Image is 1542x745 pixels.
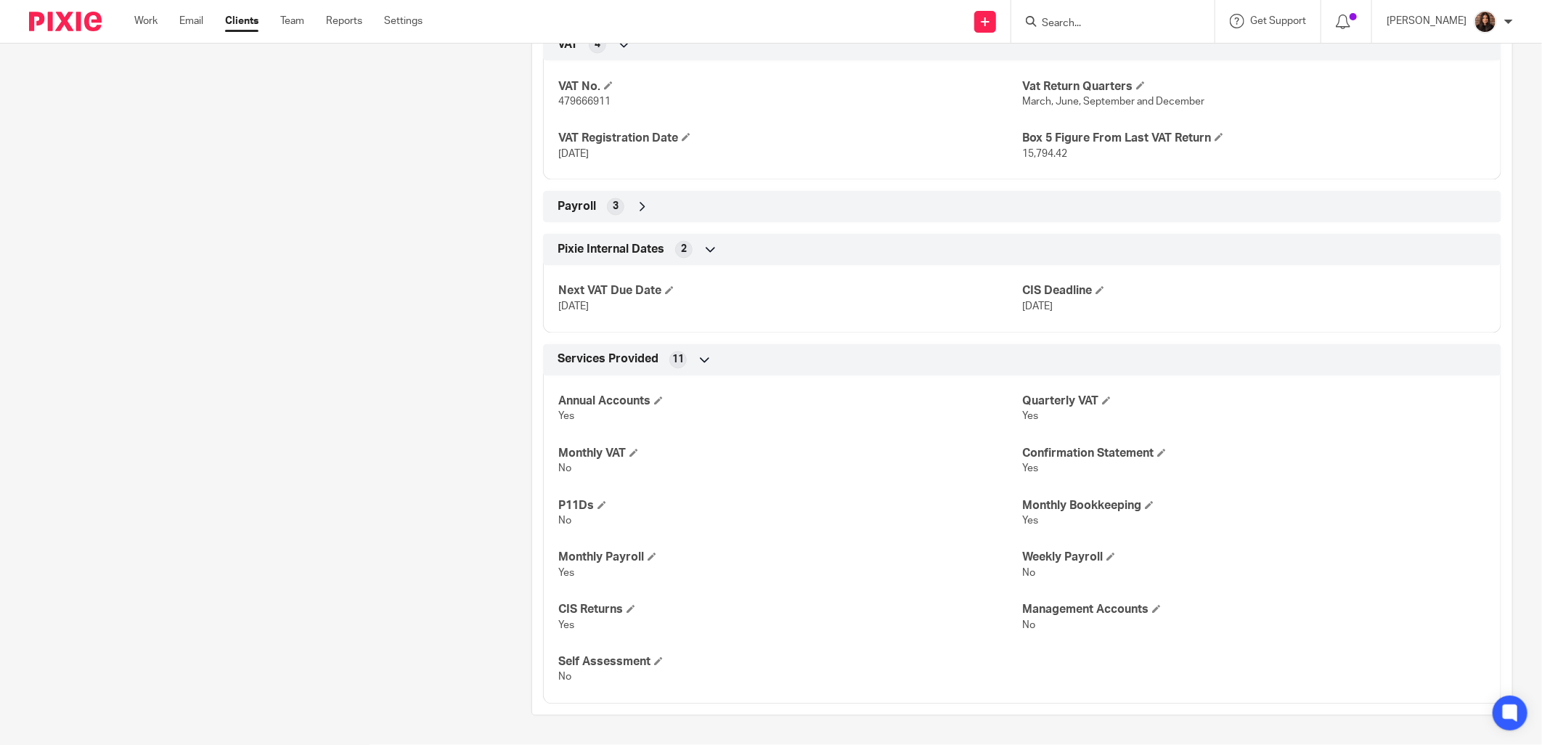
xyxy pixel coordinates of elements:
[326,14,362,28] a: Reports
[558,672,571,683] span: No
[225,14,258,28] a: Clients
[1022,550,1486,566] h4: Weekly Payroll
[1022,569,1035,579] span: No
[558,412,574,422] span: Yes
[558,394,1022,410] h4: Annual Accounts
[595,37,600,52] span: 4
[1474,10,1497,33] img: Headshot.jpg
[558,79,1022,94] h4: VAT No.
[1250,16,1306,26] span: Get Support
[1022,516,1038,526] span: Yes
[558,284,1022,299] h4: Next VAT Due Date
[558,447,1022,462] h4: Monthly VAT
[558,516,571,526] span: No
[681,243,687,257] span: 2
[1022,621,1035,631] span: No
[1022,149,1067,159] span: 15,794.42
[1022,97,1204,107] span: March, June, September and December
[1022,464,1038,474] span: Yes
[558,621,574,631] span: Yes
[1387,14,1466,28] p: [PERSON_NAME]
[1022,447,1486,462] h4: Confirmation Statement
[558,302,589,312] span: [DATE]
[384,14,423,28] a: Settings
[1022,394,1486,410] h4: Quarterly VAT
[1022,499,1486,514] h4: Monthly Bookkeeping
[1022,412,1038,422] span: Yes
[558,352,658,367] span: Services Provided
[558,569,574,579] span: Yes
[558,655,1022,670] h4: Self Assessment
[134,14,158,28] a: Work
[1022,603,1486,618] h4: Management Accounts
[29,12,102,31] img: Pixie
[558,131,1022,146] h4: VAT Registration Date
[1022,302,1053,312] span: [DATE]
[558,464,571,474] span: No
[558,200,596,215] span: Payroll
[1022,131,1486,146] h4: Box 5 Figure From Last VAT Return
[280,14,304,28] a: Team
[558,149,589,159] span: [DATE]
[558,603,1022,618] h4: CIS Returns
[613,200,619,214] span: 3
[558,550,1022,566] h4: Monthly Payroll
[1022,284,1486,299] h4: CIS Deadline
[179,14,203,28] a: Email
[672,353,684,367] span: 11
[1040,17,1171,30] input: Search
[558,37,578,52] span: VAT
[558,243,664,258] span: Pixie Internal Dates
[558,97,611,107] span: 479666911
[558,499,1022,514] h4: P11Ds
[1022,79,1486,94] h4: Vat Return Quarters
